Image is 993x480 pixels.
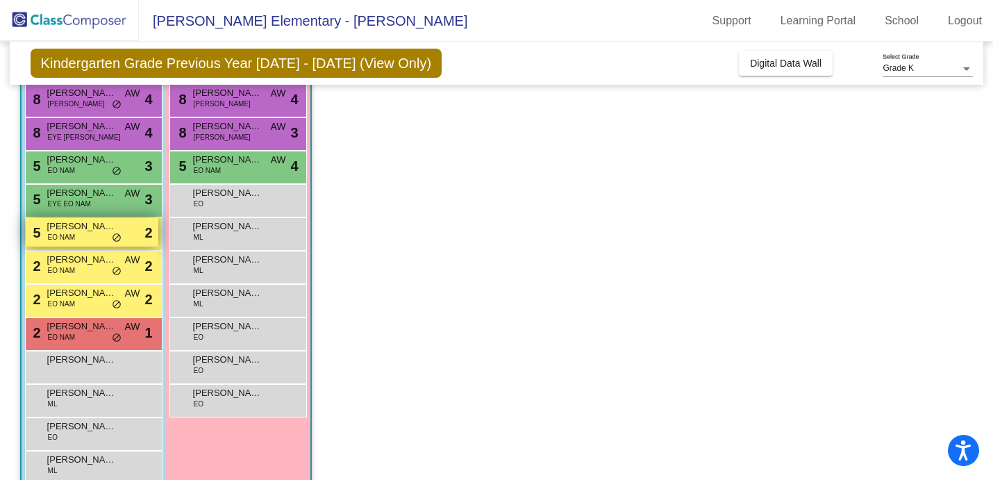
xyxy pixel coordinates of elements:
[30,225,41,240] span: 5
[937,10,993,32] a: Logout
[48,465,58,476] span: ML
[112,166,122,177] span: do_not_disturb_alt
[30,192,41,207] span: 5
[194,265,203,276] span: ML
[193,186,262,200] span: [PERSON_NAME]
[30,292,41,307] span: 2
[30,258,41,274] span: 2
[48,299,75,309] span: EO NAM
[47,353,117,367] span: [PERSON_NAME]
[193,119,262,133] span: [PERSON_NAME]
[176,158,187,174] span: 5
[48,199,91,209] span: EYE EO NAM
[144,189,152,210] span: 3
[47,220,117,233] span: [PERSON_NAME]
[48,432,58,442] span: EO
[144,122,152,143] span: 4
[176,92,187,107] span: 8
[47,286,117,300] span: [PERSON_NAME]
[48,132,121,142] span: EYE [PERSON_NAME]
[112,99,122,110] span: do_not_disturb_alt
[193,386,262,400] span: [PERSON_NAME][DEMOGRAPHIC_DATA]
[47,320,117,333] span: [PERSON_NAME]
[144,289,152,310] span: 2
[125,320,140,334] span: AW
[193,153,262,167] span: [PERSON_NAME]
[194,199,203,209] span: EO
[194,332,203,342] span: EO
[47,119,117,133] span: [PERSON_NAME] [PERSON_NAME]
[48,332,75,342] span: EO NAM
[30,325,41,340] span: 2
[290,122,298,143] span: 3
[47,86,117,100] span: [PERSON_NAME]
[194,232,203,242] span: ML
[125,253,140,267] span: AW
[193,320,262,333] span: [PERSON_NAME]
[48,265,75,276] span: EO NAM
[31,49,442,78] span: Kindergarten Grade Previous Year [DATE] - [DATE] (View Only)
[194,399,203,409] span: EO
[125,119,140,134] span: AW
[883,63,914,73] span: Grade K
[271,119,286,134] span: AW
[125,286,140,301] span: AW
[47,253,117,267] span: [PERSON_NAME]
[112,299,122,311] span: do_not_disturb_alt
[271,153,286,167] span: AW
[194,165,221,176] span: EO NAM
[193,220,262,233] span: [PERSON_NAME]
[47,186,117,200] span: [PERSON_NAME]
[125,186,140,201] span: AW
[30,158,41,174] span: 5
[139,10,467,32] span: [PERSON_NAME] Elementary - [PERSON_NAME]
[112,233,122,244] span: do_not_disturb_alt
[125,86,140,101] span: AW
[739,51,833,76] button: Digital Data Wall
[290,156,298,176] span: 4
[48,165,75,176] span: EO NAM
[769,10,867,32] a: Learning Portal
[194,365,203,376] span: EO
[144,89,152,110] span: 4
[112,266,122,277] span: do_not_disturb_alt
[47,420,117,433] span: [PERSON_NAME]
[193,86,262,100] span: [PERSON_NAME]
[30,125,41,140] span: 8
[112,333,122,344] span: do_not_disturb_alt
[193,286,262,300] span: [PERSON_NAME]
[144,222,152,243] span: 2
[271,86,286,101] span: AW
[144,256,152,276] span: 2
[47,386,117,400] span: [PERSON_NAME]
[750,58,821,69] span: Digital Data Wall
[48,399,58,409] span: ML
[48,99,105,109] span: [PERSON_NAME]
[176,125,187,140] span: 8
[144,156,152,176] span: 3
[194,99,251,109] span: [PERSON_NAME]
[144,322,152,343] span: 1
[874,10,930,32] a: School
[194,132,251,142] span: [PERSON_NAME]
[193,353,262,367] span: [PERSON_NAME]
[47,453,117,467] span: [PERSON_NAME]
[701,10,762,32] a: Support
[193,253,262,267] span: [PERSON_NAME]
[30,92,41,107] span: 8
[290,89,298,110] span: 4
[48,232,75,242] span: EO NAM
[194,299,203,309] span: ML
[47,153,117,167] span: [PERSON_NAME]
